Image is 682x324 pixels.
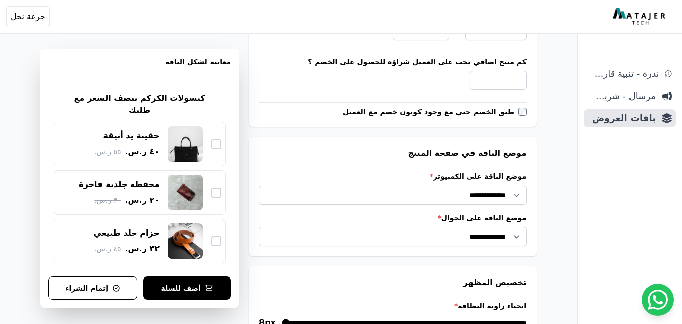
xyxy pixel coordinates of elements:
[79,179,160,190] div: محفظة جلدية فاخرة
[588,89,656,103] span: مرسال - شريط دعاية
[125,243,160,255] span: ٣٢ ر.س.
[168,175,203,210] img: محفظة جلدية فاخرة
[143,276,231,300] button: أضف للسلة
[48,276,137,300] button: إتمام الشراء
[62,92,217,116] h2: كبسولات الكركم بنصف السعر مع طلبك
[125,194,160,206] span: ٢٠ ر.س.
[94,227,160,239] div: حزام جلد طبيعي
[588,111,656,125] span: باقات العروض
[168,223,203,259] img: حزام جلد طبيعي
[48,57,231,79] h3: معاينة لشكل الباقه
[125,146,160,158] span: ٤٠ ر.س.
[6,6,50,27] button: جرعة نحل
[103,130,160,142] div: حقيبة يد أنيقة
[11,11,45,23] span: جرعة نحل
[259,276,527,289] h3: تخصيص المظهر
[94,244,121,254] span: ٤٥ ر.س.
[259,213,527,223] label: موضع الباقة على الجوال
[259,171,527,181] label: موضع الباقة على الكمبيوتر
[94,195,121,206] span: ٣٠ ر.س.
[588,67,659,81] span: ندرة - تنبية قارب علي النفاذ
[259,147,527,159] h3: موضع الباقة في صفحة المنتج
[168,126,203,162] img: حقيبة يد أنيقة
[259,57,527,67] label: كم منتج اضافي يجب على العميل شراؤه للحصول على الخصم ؟
[259,301,527,311] label: انحناء زاوية البطاقة
[94,147,121,157] span: ٥٥ ر.س.
[343,107,518,117] label: طبق الخصم حتي مع وجود كوبون خصم مع العميل
[613,8,668,26] img: MatajerTech Logo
